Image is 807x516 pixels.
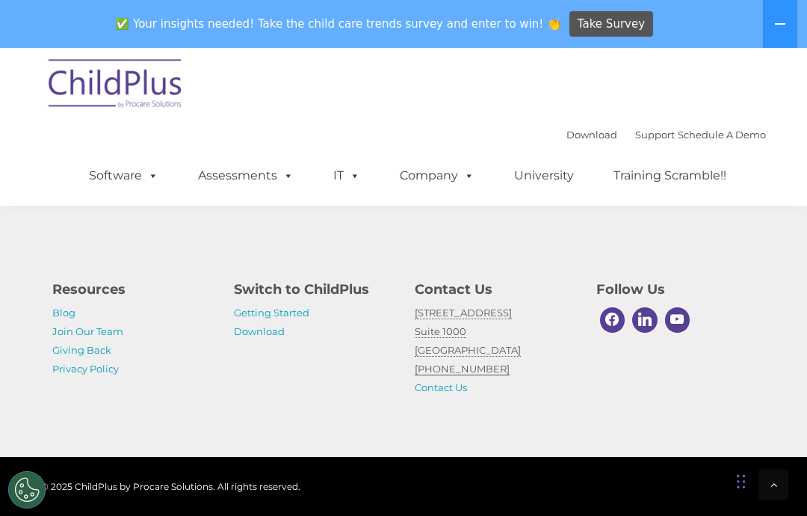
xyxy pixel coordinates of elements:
button: Cookies Settings [8,471,46,509]
a: Getting Started [234,307,309,319]
a: Blog [52,307,75,319]
a: Youtube [661,304,694,337]
a: Training Scramble!! [599,161,741,191]
font: | [566,129,766,141]
a: Giving Back [52,344,111,356]
a: Linkedin [628,304,661,337]
a: Support [635,129,675,141]
a: Contact Us [415,381,467,393]
h4: Resources [52,279,211,300]
a: Software [74,161,173,191]
a: University [499,161,589,191]
a: Download [566,129,617,141]
img: ChildPlus by Procare Solutions [41,49,191,123]
iframe: Chat Widget [555,354,807,516]
a: Assessments [183,161,309,191]
a: IT [318,161,375,191]
a: Company [385,161,489,191]
a: Join Our Team [52,325,123,337]
span: Take Survey [578,11,645,37]
h4: Switch to ChildPlus [234,279,393,300]
a: Take Survey [569,11,654,37]
h4: Follow Us [596,279,755,300]
span: ✅ Your insights needed! Take the child care trends survey and enter to win! 👏 [110,10,567,39]
a: Facebook [596,304,629,337]
a: Schedule A Demo [678,129,766,141]
a: Privacy Policy [52,363,119,375]
span: © 2025 ChildPlus by Procare Solutions. All rights reserved. [41,481,300,492]
a: Download [234,325,285,337]
div: Drag [737,459,746,504]
h4: Contact Us [415,279,574,300]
